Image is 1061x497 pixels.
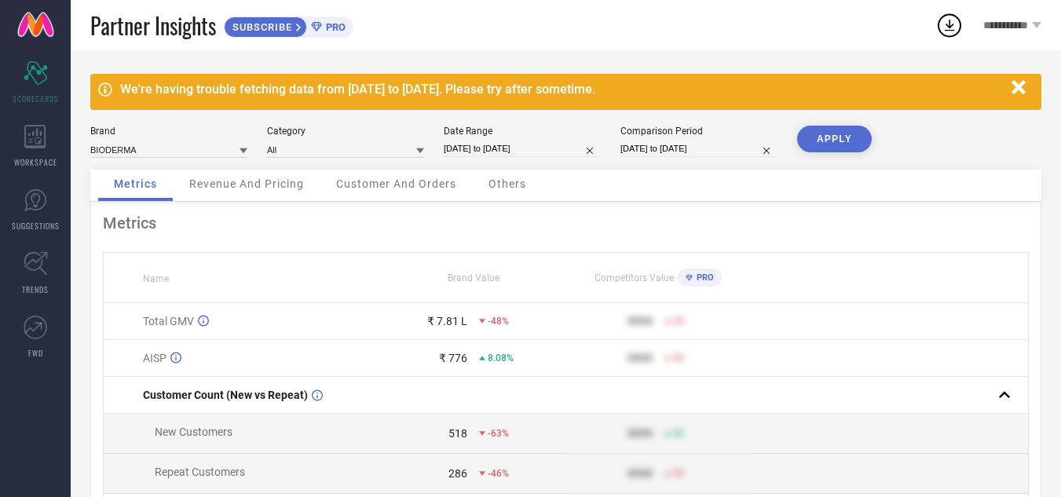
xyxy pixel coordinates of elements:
div: Comparison Period [620,126,777,137]
span: 50 [673,353,684,364]
span: Repeat Customers [155,466,245,478]
div: 9999 [627,427,653,440]
span: Total GMV [143,315,194,327]
span: 50 [673,468,684,479]
div: 9999 [627,352,653,364]
span: 50 [673,316,684,327]
a: SUBSCRIBEPRO [224,13,353,38]
span: Others [488,177,526,190]
span: Customer Count (New vs Repeat) [143,389,308,401]
span: Customer And Orders [336,177,456,190]
span: -46% [488,468,509,479]
span: Competitors Value [595,272,674,283]
span: Partner Insights [90,9,216,42]
span: FWD [28,347,43,359]
div: Brand [90,126,247,137]
span: Name [143,273,169,284]
div: 9999 [627,315,653,327]
input: Select date range [444,141,601,157]
div: Date Range [444,126,601,137]
span: SCORECARDS [13,93,59,104]
div: 286 [448,467,467,480]
span: 8.08% [488,353,514,364]
span: TRENDS [22,283,49,295]
span: AISP [143,352,166,364]
span: 50 [673,428,684,439]
span: PRO [322,21,346,33]
div: 9999 [627,467,653,480]
div: Open download list [935,11,964,39]
span: Metrics [114,177,157,190]
div: Metrics [103,214,1029,232]
span: SUBSCRIBE [225,21,296,33]
input: Select comparison period [620,141,777,157]
span: PRO [693,272,714,283]
span: -63% [488,428,509,439]
div: We're having trouble fetching data from [DATE] to [DATE]. Please try after sometime. [120,82,1004,97]
span: New Customers [155,426,232,438]
div: Category [267,126,424,137]
div: ₹ 7.81 L [427,315,467,327]
span: SUGGESTIONS [12,220,60,232]
div: 518 [448,427,467,440]
div: ₹ 776 [439,352,467,364]
span: Revenue And Pricing [189,177,304,190]
span: -48% [488,316,509,327]
span: Brand Value [448,272,499,283]
button: APPLY [797,126,872,152]
span: WORKSPACE [14,156,57,168]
